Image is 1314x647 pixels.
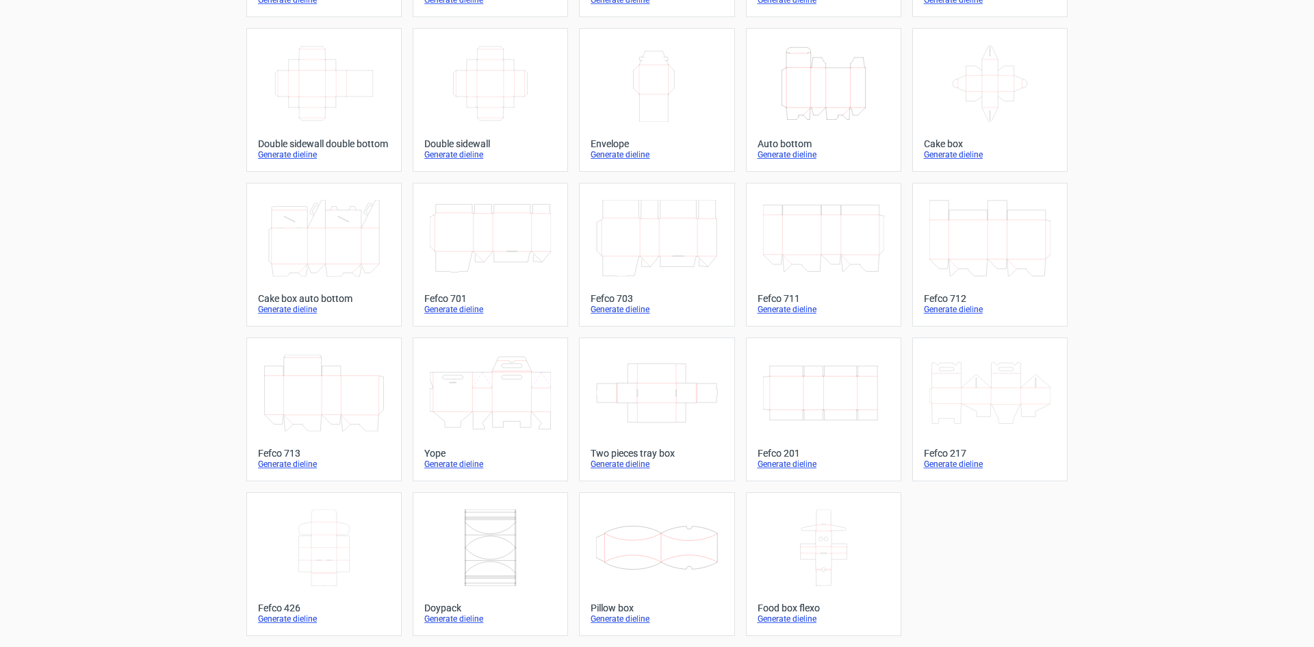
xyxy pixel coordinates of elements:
[424,448,556,459] div: Yope
[258,448,390,459] div: Fefco 713
[591,448,723,459] div: Two pieces tray box
[246,492,402,636] a: Fefco 426Generate dieline
[591,613,723,624] div: Generate dieline
[912,28,1068,172] a: Cake boxGenerate dieline
[246,338,402,481] a: Fefco 713Generate dieline
[924,448,1056,459] div: Fefco 217
[424,459,556,470] div: Generate dieline
[579,183,734,327] a: Fefco 703Generate dieline
[591,459,723,470] div: Generate dieline
[746,183,901,327] a: Fefco 711Generate dieline
[258,293,390,304] div: Cake box auto bottom
[413,492,568,636] a: DoypackGenerate dieline
[924,293,1056,304] div: Fefco 712
[591,138,723,149] div: Envelope
[258,149,390,160] div: Generate dieline
[246,28,402,172] a: Double sidewall double bottomGenerate dieline
[591,293,723,304] div: Fefco 703
[758,602,890,613] div: Food box flexo
[413,183,568,327] a: Fefco 701Generate dieline
[424,293,556,304] div: Fefco 701
[258,459,390,470] div: Generate dieline
[912,338,1068,481] a: Fefco 217Generate dieline
[258,138,390,149] div: Double sidewall double bottom
[424,602,556,613] div: Doypack
[579,338,734,481] a: Two pieces tray boxGenerate dieline
[246,183,402,327] a: Cake box auto bottomGenerate dieline
[424,149,556,160] div: Generate dieline
[924,304,1056,315] div: Generate dieline
[258,613,390,624] div: Generate dieline
[591,304,723,315] div: Generate dieline
[258,602,390,613] div: Fefco 426
[758,149,890,160] div: Generate dieline
[746,492,901,636] a: Food box flexoGenerate dieline
[924,459,1056,470] div: Generate dieline
[258,304,390,315] div: Generate dieline
[579,28,734,172] a: EnvelopeGenerate dieline
[413,338,568,481] a: YopeGenerate dieline
[746,28,901,172] a: Auto bottomGenerate dieline
[924,149,1056,160] div: Generate dieline
[924,138,1056,149] div: Cake box
[758,304,890,315] div: Generate dieline
[758,459,890,470] div: Generate dieline
[424,138,556,149] div: Double sidewall
[591,602,723,613] div: Pillow box
[758,613,890,624] div: Generate dieline
[758,448,890,459] div: Fefco 201
[424,304,556,315] div: Generate dieline
[413,28,568,172] a: Double sidewallGenerate dieline
[579,492,734,636] a: Pillow boxGenerate dieline
[758,293,890,304] div: Fefco 711
[591,149,723,160] div: Generate dieline
[746,338,901,481] a: Fefco 201Generate dieline
[758,138,890,149] div: Auto bottom
[912,183,1068,327] a: Fefco 712Generate dieline
[424,613,556,624] div: Generate dieline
